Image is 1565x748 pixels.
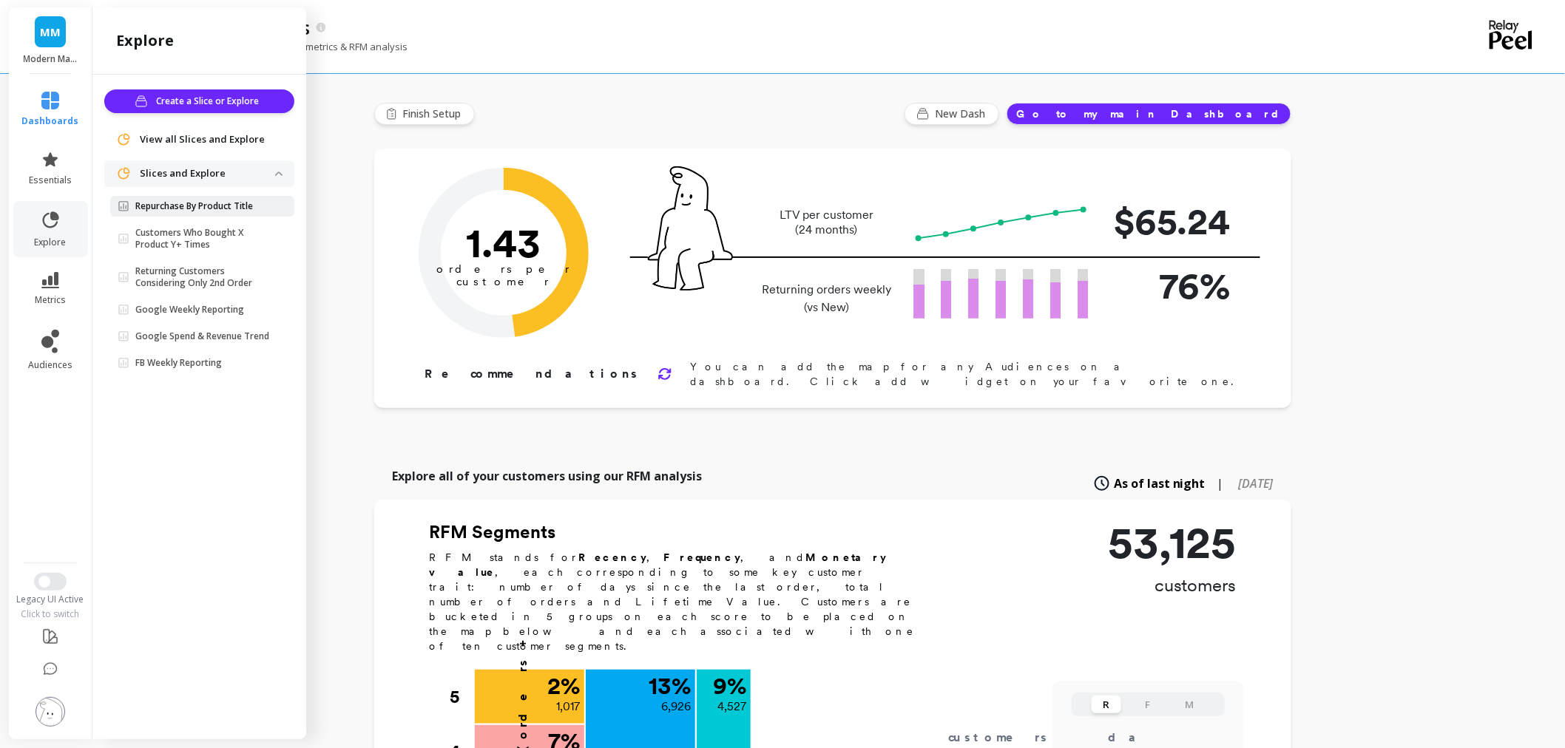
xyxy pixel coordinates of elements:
[275,171,283,176] img: down caret icon
[156,94,263,109] span: Create a Slice or Explore
[547,674,580,698] p: 2 %
[757,208,896,237] p: LTV per customer (24 months)
[36,697,65,727] img: profile picture
[135,200,253,212] p: Repurchase By Product Title
[35,294,66,306] span: metrics
[24,53,78,65] p: Modern Mammals
[140,166,275,181] p: Slices and Explore
[1112,258,1231,313] p: 76%
[1114,475,1206,492] span: As of last night
[35,237,67,248] span: explore
[40,24,61,41] span: MM
[757,281,896,316] p: Returning orders weekly (vs New)
[649,674,691,698] p: 13 %
[1112,194,1231,249] p: $65.24
[104,89,294,113] button: Create a Slice or Explore
[1217,475,1224,492] span: |
[556,698,580,715] p: 1,017
[429,550,932,653] p: RFM stands for , , and , each corresponding to some key customer trait: number of days since the ...
[648,166,733,290] img: pal seatted on line
[1239,475,1274,492] span: [DATE]
[1109,729,1169,747] div: days
[1092,696,1121,713] button: R
[935,106,990,121] span: New Dash
[135,227,275,251] p: Customers Who Bought X Product Y+ Times
[402,106,465,121] span: Finish Setup
[905,103,999,125] button: New Dash
[135,304,244,316] p: Google Weekly Reporting
[22,115,79,127] span: dashboards
[429,520,932,544] h2: RFM Segments
[392,467,702,485] p: Explore all of your customers using our RFM analysis
[34,573,67,591] button: Switch to New UI
[717,698,746,715] p: 4,527
[116,166,131,181] img: navigation item icon
[1108,574,1237,597] p: customers
[1108,520,1237,565] p: 53,125
[374,103,475,125] button: Finish Setup
[7,594,94,605] div: Legacy UI Active
[140,132,265,147] span: View all Slices and Explore
[28,359,72,371] span: audiences
[135,265,275,289] p: Returning Customers Considering Only 2nd Order
[135,357,222,369] p: FB Weekly Reporting
[467,218,541,267] text: 1.43
[116,30,174,51] h2: explore
[425,365,640,383] p: Recommendations
[29,174,72,186] span: essentials
[713,674,746,698] p: 9 %
[135,330,269,342] p: Google Spend & Revenue Trend
[578,551,646,563] b: Recency
[690,359,1244,389] p: You can add the map for any Audiences on a dashboard. Click add widget on your favorite one.
[7,608,94,620] div: Click to switch
[949,729,1069,747] div: customers
[1133,696,1163,713] button: F
[450,670,473,724] div: 5
[436,263,571,276] tspan: orders per
[663,551,740,563] b: Frequency
[661,698,691,715] p: 6,926
[1174,696,1204,713] button: M
[116,132,131,147] img: navigation item icon
[1007,103,1291,125] button: Go to my main Dashboard
[457,275,551,288] tspan: customer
